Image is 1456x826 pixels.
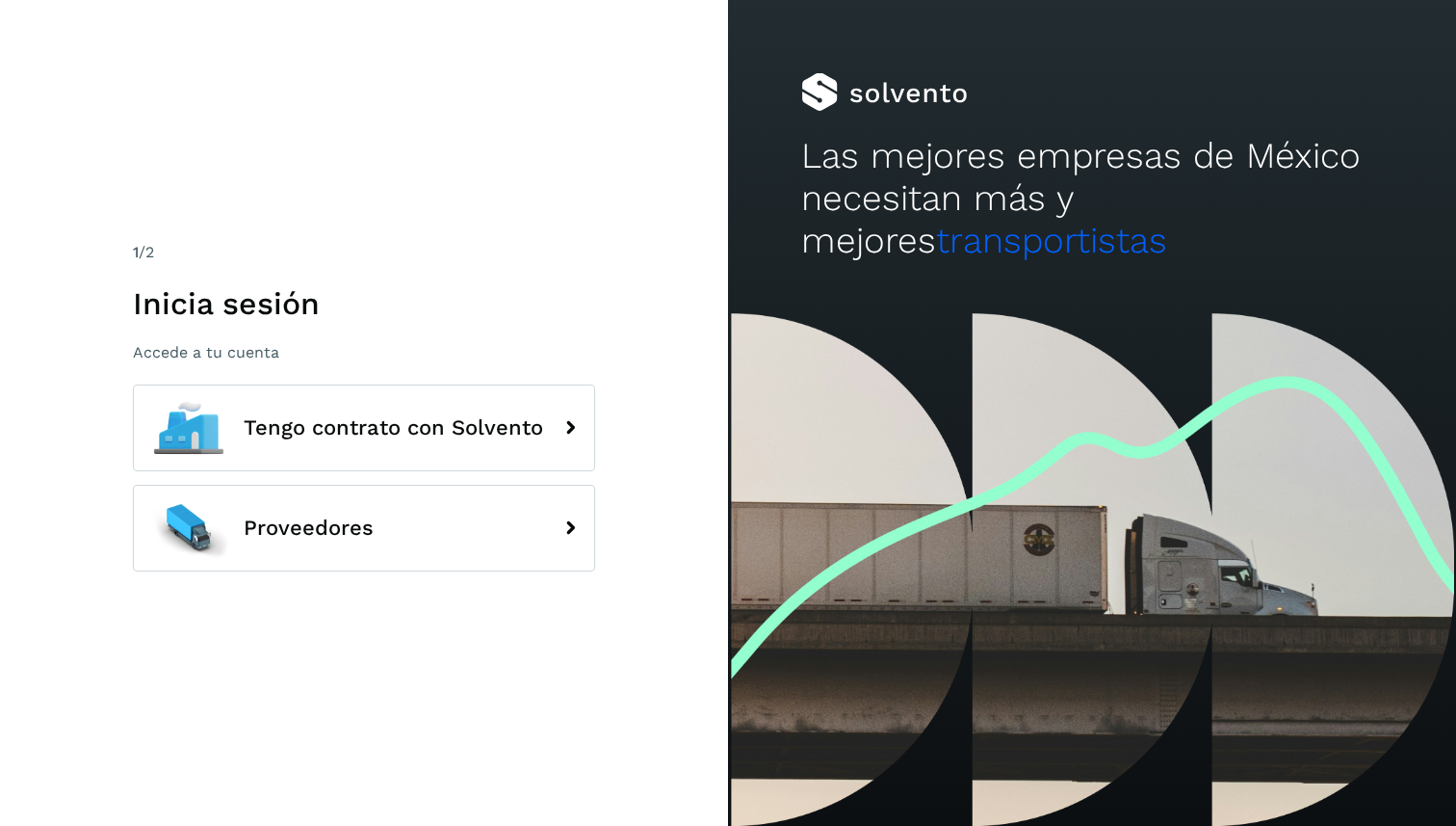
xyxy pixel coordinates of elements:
span: transportistas [936,220,1167,261]
span: Tengo contrato con Solvento [244,416,543,440]
span: Proveedores [244,517,374,540]
h2: Las mejores empresas de México necesitan más y mejores [801,135,1384,263]
h1: Inicia sesión [133,285,595,322]
button: Proveedores [133,485,595,572]
p: Accede a tu cuenta [133,343,595,361]
span: 1 [133,243,139,261]
div: /2 [133,241,595,264]
button: Tengo contrato con Solvento [133,385,595,471]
